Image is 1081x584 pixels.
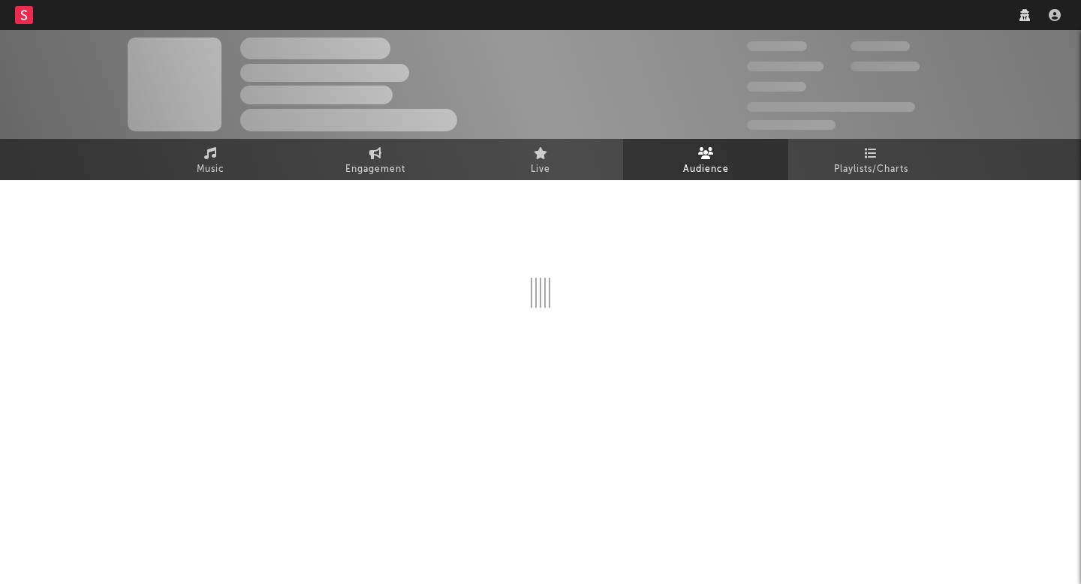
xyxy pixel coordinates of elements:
[458,139,623,180] a: Live
[531,161,550,179] span: Live
[747,120,836,130] span: Jump Score: 85.0
[747,41,807,51] span: 300,000
[623,139,788,180] a: Audience
[345,161,405,179] span: Engagement
[834,161,908,179] span: Playlists/Charts
[851,62,920,71] span: 1,000,000
[293,139,458,180] a: Engagement
[788,139,953,180] a: Playlists/Charts
[128,139,293,180] a: Music
[851,41,910,51] span: 100,000
[747,102,915,112] span: 50,000,000 Monthly Listeners
[747,82,806,92] span: 100,000
[683,161,729,179] span: Audience
[747,62,824,71] span: 50,000,000
[197,161,224,179] span: Music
